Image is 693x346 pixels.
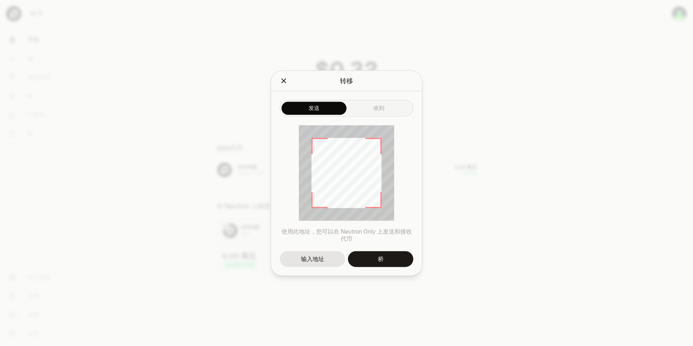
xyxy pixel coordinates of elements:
button: 关闭 [280,76,288,86]
button: 收到 [346,102,411,115]
p: 使用此地址，您可以在 Neutron Only 上发送和接收代币 [280,228,413,242]
a: 桥 [348,251,413,267]
div: 输入地址 [301,255,324,263]
button: 输入地址 [280,251,345,267]
div: 转移 [340,76,353,86]
button: 发送 [282,102,346,115]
